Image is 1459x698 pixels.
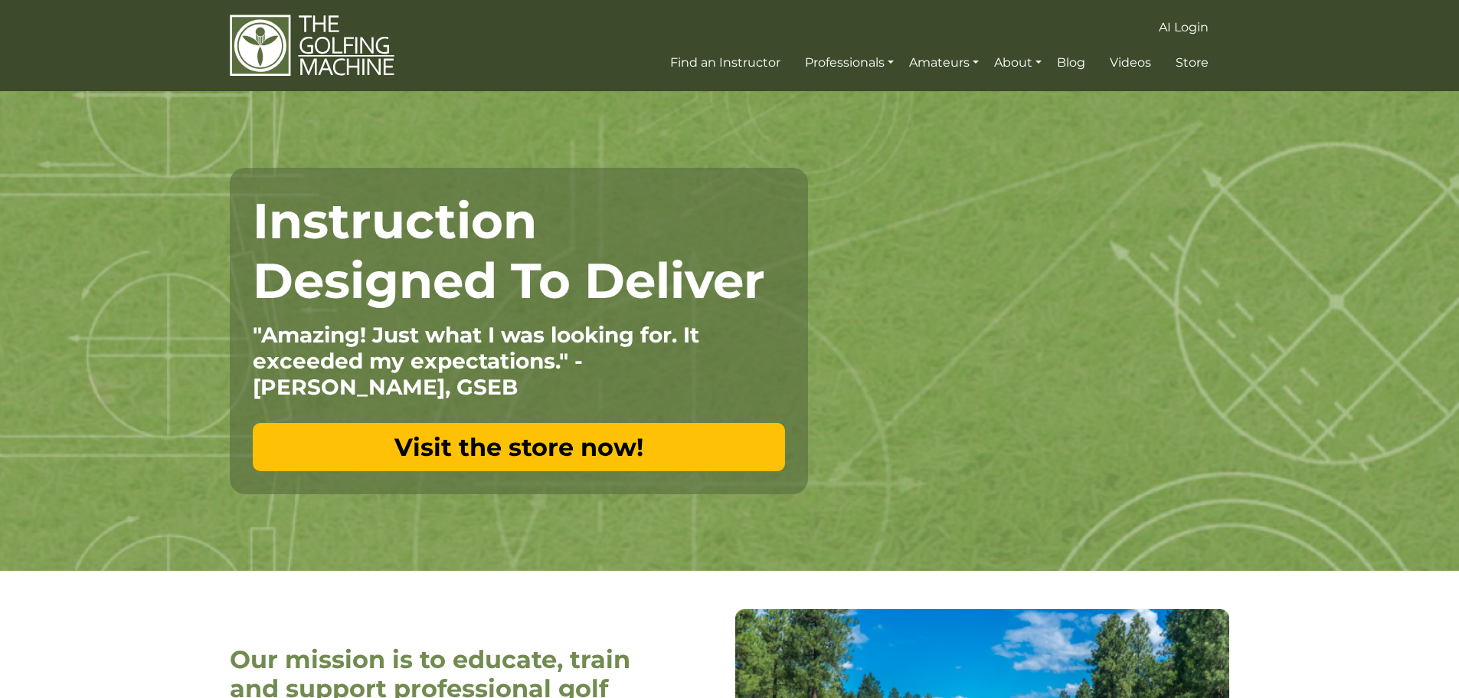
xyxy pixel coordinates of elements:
[990,49,1045,77] a: About
[253,322,785,400] p: "Amazing! Just what I was looking for. It exceeded my expectations." - [PERSON_NAME], GSEB
[1159,20,1209,34] span: AI Login
[670,55,780,70] span: Find an Instructor
[1155,14,1212,41] a: AI Login
[1172,49,1212,77] a: Store
[1110,55,1151,70] span: Videos
[1057,55,1085,70] span: Blog
[1176,55,1209,70] span: Store
[801,49,898,77] a: Professionals
[1053,49,1089,77] a: Blog
[1106,49,1155,77] a: Videos
[666,49,784,77] a: Find an Instructor
[230,14,394,77] img: The Golfing Machine
[253,423,785,471] a: Visit the store now!
[905,49,983,77] a: Amateurs
[253,191,785,310] h1: Instruction Designed To Deliver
